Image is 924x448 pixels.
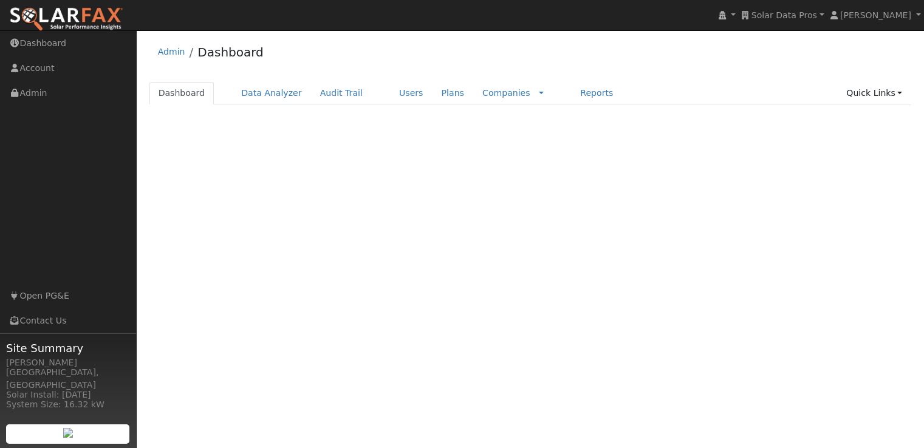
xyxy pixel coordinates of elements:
a: Dashboard [197,45,264,59]
a: Audit Trail [311,82,372,104]
div: Solar Install: [DATE] [6,389,130,401]
span: [PERSON_NAME] [840,10,911,20]
a: Dashboard [149,82,214,104]
span: Solar Data Pros [751,10,817,20]
a: Quick Links [837,82,911,104]
a: Data Analyzer [232,82,311,104]
a: Plans [433,82,473,104]
div: [GEOGRAPHIC_DATA], [GEOGRAPHIC_DATA] [6,366,130,392]
div: System Size: 16.32 kW [6,398,130,411]
a: Admin [158,47,185,56]
img: SolarFax [9,7,123,32]
img: retrieve [63,428,73,438]
a: Reports [571,82,622,104]
a: Users [390,82,433,104]
a: Companies [482,88,530,98]
span: Site Summary [6,340,130,356]
div: [PERSON_NAME] [6,356,130,369]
